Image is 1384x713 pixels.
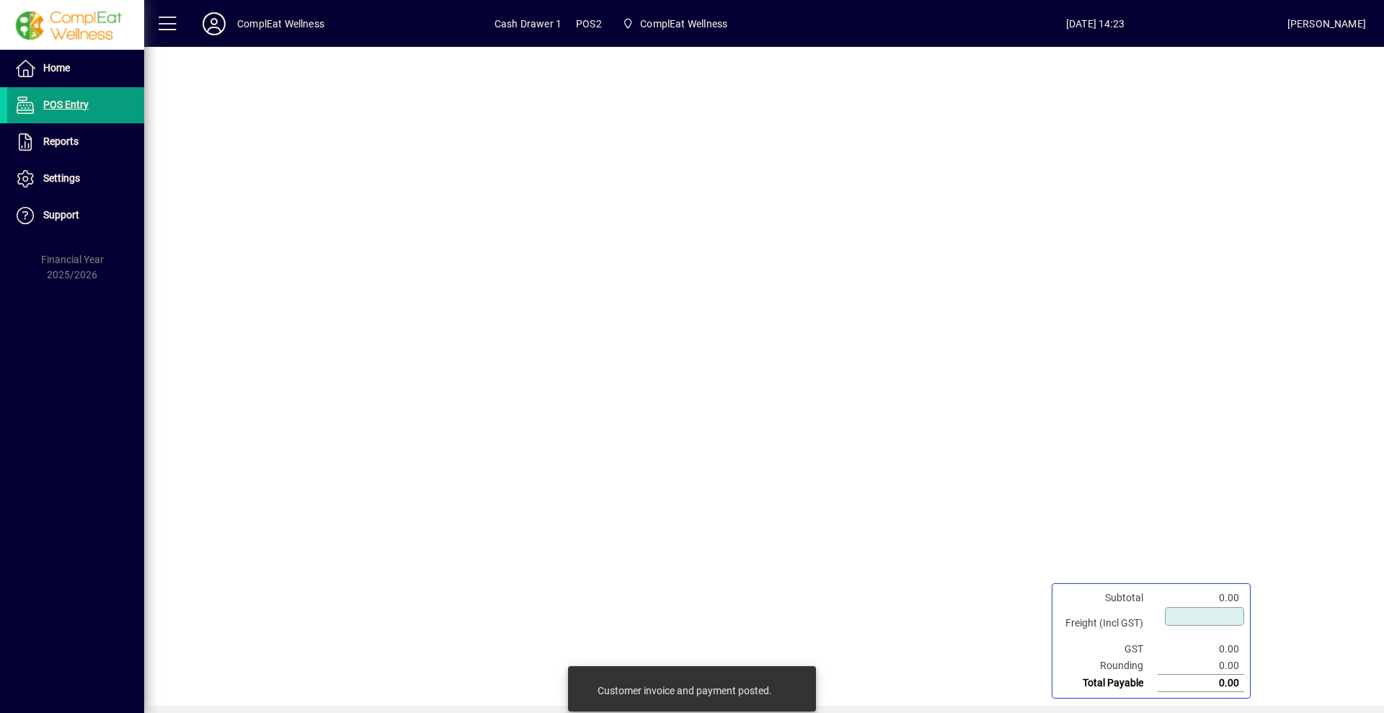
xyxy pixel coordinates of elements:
[191,11,237,37] button: Profile
[237,12,324,35] div: ComplEat Wellness
[1058,641,1158,657] td: GST
[7,198,144,234] a: Support
[1287,12,1366,35] div: [PERSON_NAME]
[7,161,144,197] a: Settings
[616,11,733,37] span: ComplEat Wellness
[1158,675,1244,692] td: 0.00
[1058,606,1158,641] td: Freight (Incl GST)
[640,12,727,35] span: ComplEat Wellness
[7,50,144,87] a: Home
[1158,657,1244,675] td: 0.00
[43,99,89,110] span: POS Entry
[1058,657,1158,675] td: Rounding
[43,209,79,221] span: Support
[1158,590,1244,606] td: 0.00
[1058,590,1158,606] td: Subtotal
[1058,675,1158,692] td: Total Payable
[903,12,1287,35] span: [DATE] 14:23
[494,12,562,35] span: Cash Drawer 1
[576,12,602,35] span: POS2
[598,683,772,698] div: Customer invoice and payment posted.
[43,136,79,147] span: Reports
[43,172,80,184] span: Settings
[1158,641,1244,657] td: 0.00
[43,62,70,74] span: Home
[7,124,144,160] a: Reports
